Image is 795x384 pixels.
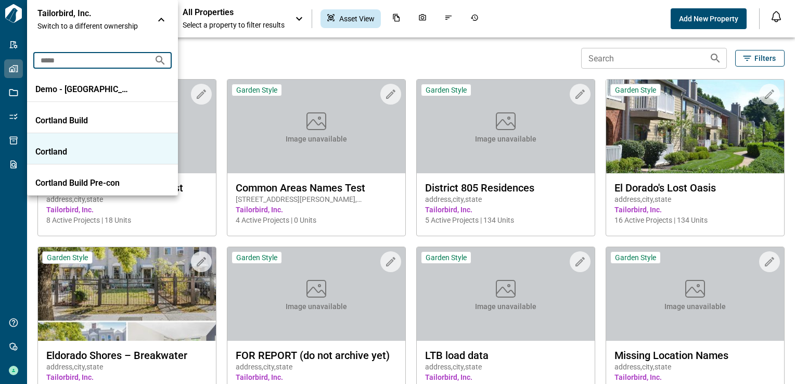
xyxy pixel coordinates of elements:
button: Search organizations [150,50,171,71]
p: Tailorbird, Inc. [37,8,131,19]
p: Demo - [GEOGRAPHIC_DATA] [35,84,129,95]
span: Switch to a different ownership [37,21,147,31]
p: Cortland Build Pre-con [35,178,129,188]
p: Cortland [35,147,129,157]
p: Cortland Build [35,116,129,126]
